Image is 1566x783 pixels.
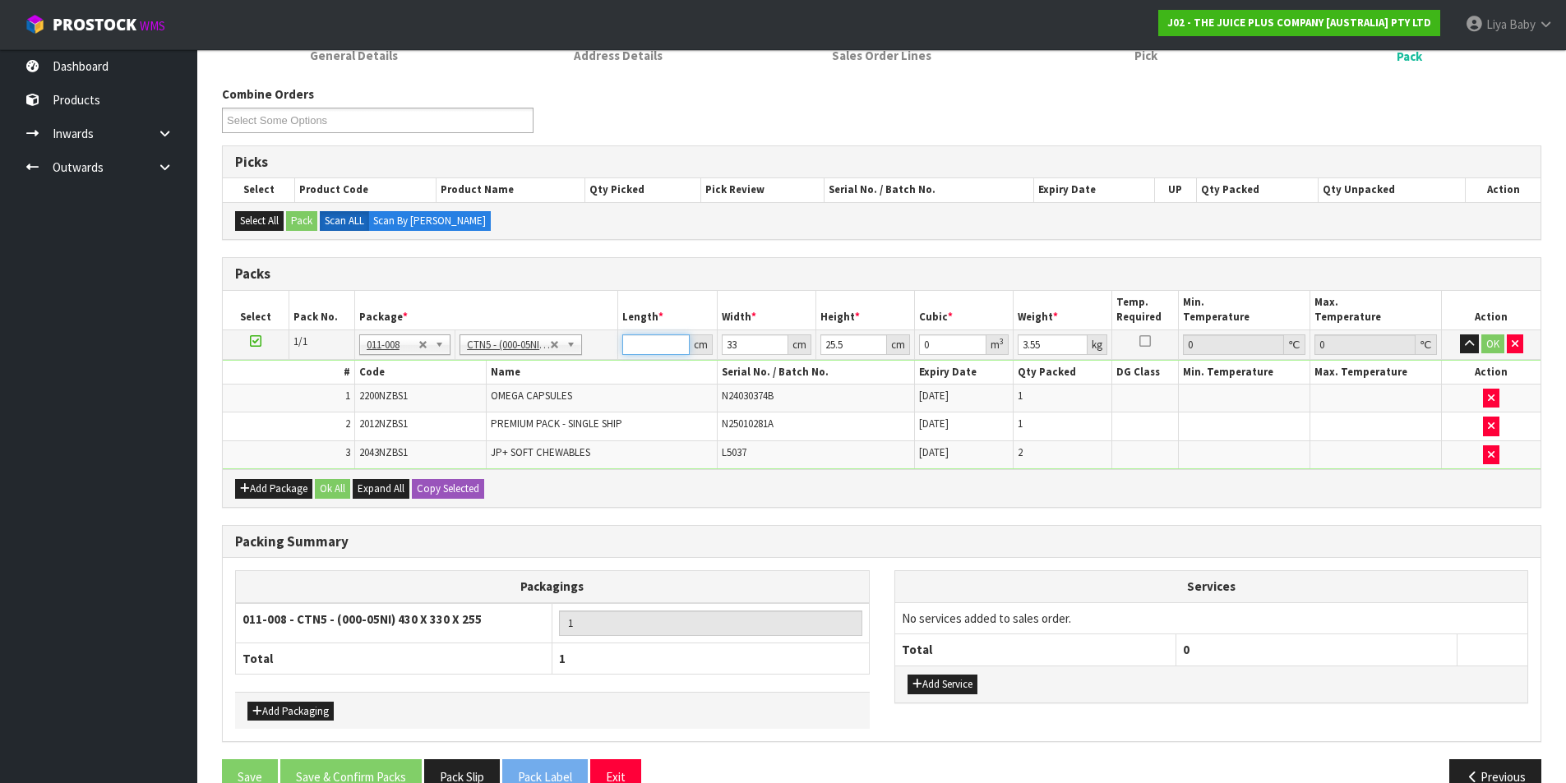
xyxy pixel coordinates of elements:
strong: 011-008 - CTN5 - (000-05NI) 430 X 330 X 255 [243,611,482,627]
span: [DATE] [919,389,949,403]
th: Min. Temperature [1178,291,1310,329]
th: Pack No. [289,291,354,329]
button: Add Packaging [247,702,334,721]
th: Action [1466,178,1541,201]
h3: Picks [235,154,1528,170]
span: CTN5 - (000-05NI) 430 X 330 X 255 [467,335,550,355]
th: Action [1442,291,1541,329]
th: Code [354,361,486,385]
img: cube-alt.png [25,14,45,35]
th: Expiry Date [915,361,1014,385]
span: 1 [559,651,566,666]
span: 0 [1183,642,1190,657]
th: DG Class [1112,361,1178,385]
div: ℃ [1284,334,1305,355]
th: Width [717,291,815,329]
th: Height [815,291,914,329]
button: Select All [235,211,284,231]
th: Max. Temperature [1310,361,1441,385]
button: OK [1481,334,1504,354]
span: Address Details [574,47,663,64]
span: Liya [1486,16,1507,32]
span: 2043NZBS1 [359,445,408,459]
span: OMEGA CAPSULES [491,389,572,403]
small: WMS [140,18,165,34]
span: 1/1 [293,334,307,348]
th: Product Code [295,178,437,201]
th: Package [354,291,618,329]
th: Packagings [236,571,870,603]
div: cm [690,334,713,355]
th: Min. Temperature [1178,361,1310,385]
button: Pack [286,211,317,231]
span: 011-008 [367,335,418,355]
span: 2 [1018,445,1023,459]
div: kg [1088,334,1107,355]
div: cm [788,334,811,355]
label: Scan ALL [320,211,369,231]
span: JP+ SOFT CHEWABLES [491,445,590,459]
span: ProStock [53,14,136,35]
button: Copy Selected [412,479,484,499]
th: Services [895,571,1528,602]
th: Action [1442,361,1541,385]
strong: J02 - THE JUICE PLUS COMPANY [AUSTRALIA] PTY LTD [1167,16,1431,30]
div: cm [887,334,910,355]
span: 2 [345,417,350,431]
th: Serial No. / Batch No. [717,361,914,385]
th: Cubic [915,291,1014,329]
span: 1 [345,389,350,403]
th: Total [895,634,1176,666]
button: Expand All [353,479,409,499]
span: 1 [1018,417,1023,431]
label: Combine Orders [222,85,314,103]
span: Sales Order Lines [832,47,931,64]
span: L5037 [722,445,746,459]
th: Qty Unpacked [1318,178,1465,201]
span: Pick [1134,47,1157,64]
button: Add Package [235,479,312,499]
span: Expand All [358,481,404,495]
th: Weight [1014,291,1112,329]
span: PREMIUM PACK - SINGLE SHIP [491,417,622,431]
th: Select [223,178,295,201]
th: Product Name [437,178,585,201]
span: 3 [345,445,350,459]
div: m [986,334,1009,355]
th: Length [618,291,717,329]
span: 2012NZBS1 [359,417,408,431]
span: 1 [1018,389,1023,403]
span: 2200NZBS1 [359,389,408,403]
button: Add Service [908,675,977,694]
h3: Packing Summary [235,534,1528,550]
th: Pick Review [701,178,825,201]
button: Ok All [315,479,350,499]
span: [DATE] [919,417,949,431]
h3: Packs [235,266,1528,282]
span: N24030374B [722,389,774,403]
div: ℃ [1416,334,1437,355]
th: Expiry Date [1034,178,1155,201]
th: Qty Packed [1196,178,1318,201]
th: Temp. Required [1112,291,1178,329]
a: J02 - THE JUICE PLUS COMPANY [AUSTRALIA] PTY LTD [1158,10,1440,36]
th: Qty Packed [1014,361,1112,385]
span: Baby [1509,16,1536,32]
span: General Details [310,47,398,64]
td: No services added to sales order. [895,602,1528,633]
th: Qty Picked [585,178,701,201]
span: N25010281A [722,417,774,431]
th: Select [223,291,289,329]
span: Pack [1397,48,1422,65]
th: Max. Temperature [1310,291,1441,329]
span: [DATE] [919,445,949,459]
th: UP [1154,178,1196,201]
label: Scan By [PERSON_NAME] [368,211,491,231]
th: Name [487,361,718,385]
th: Serial No. / Batch No. [825,178,1034,201]
th: Total [236,643,552,674]
sup: 3 [1000,336,1004,347]
th: # [223,361,354,385]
